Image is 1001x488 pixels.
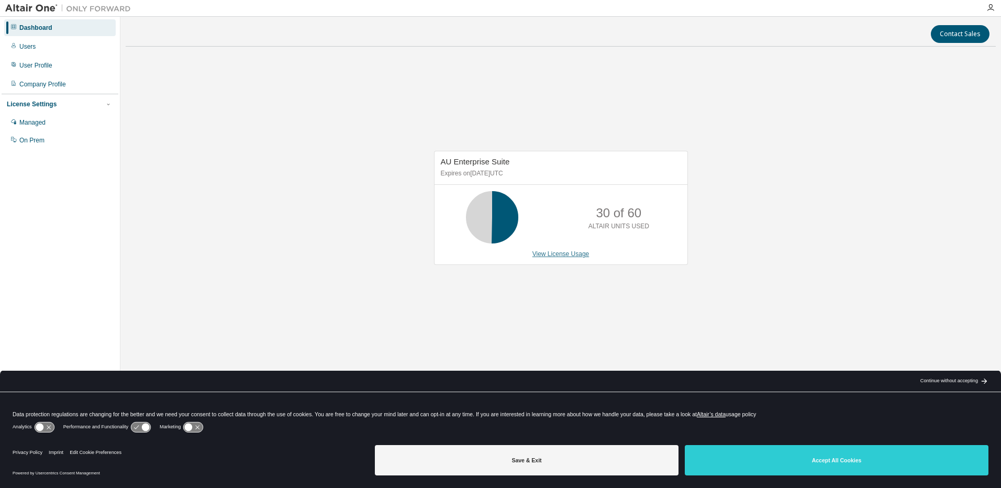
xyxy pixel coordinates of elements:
[441,157,510,166] span: AU Enterprise Suite
[19,118,46,127] div: Managed
[19,136,45,145] div: On Prem
[931,25,989,43] button: Contact Sales
[19,24,52,32] div: Dashboard
[19,80,66,88] div: Company Profile
[532,250,590,258] a: View License Usage
[5,3,136,14] img: Altair One
[19,42,36,51] div: Users
[7,100,57,108] div: License Settings
[588,222,649,231] p: ALTAIR UNITS USED
[596,204,641,222] p: 30 of 60
[441,169,679,178] p: Expires on [DATE] UTC
[19,61,52,70] div: User Profile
